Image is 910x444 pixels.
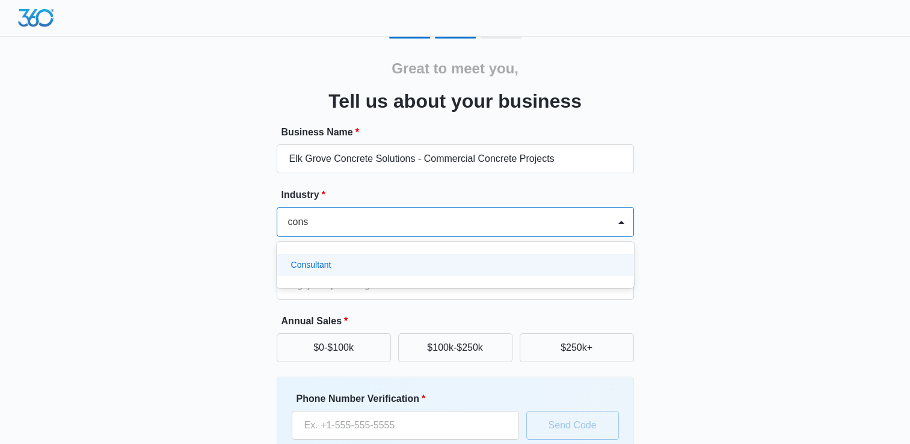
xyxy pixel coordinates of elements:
[520,333,634,362] button: $250k+
[328,87,582,116] h3: Tell us about your business
[281,314,639,328] label: Annual Sales
[392,58,518,79] h2: Great to meet you,
[281,125,639,140] label: Business Name
[292,411,519,440] input: Ex. +1-555-555-5555
[281,188,639,202] label: Industry
[297,392,524,406] label: Phone Number Verification
[398,333,512,362] button: $100k-$250k
[291,259,331,271] p: Consultant
[277,144,634,173] input: e.g. Jane's Plumbing
[277,333,391,362] button: $0-$100k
